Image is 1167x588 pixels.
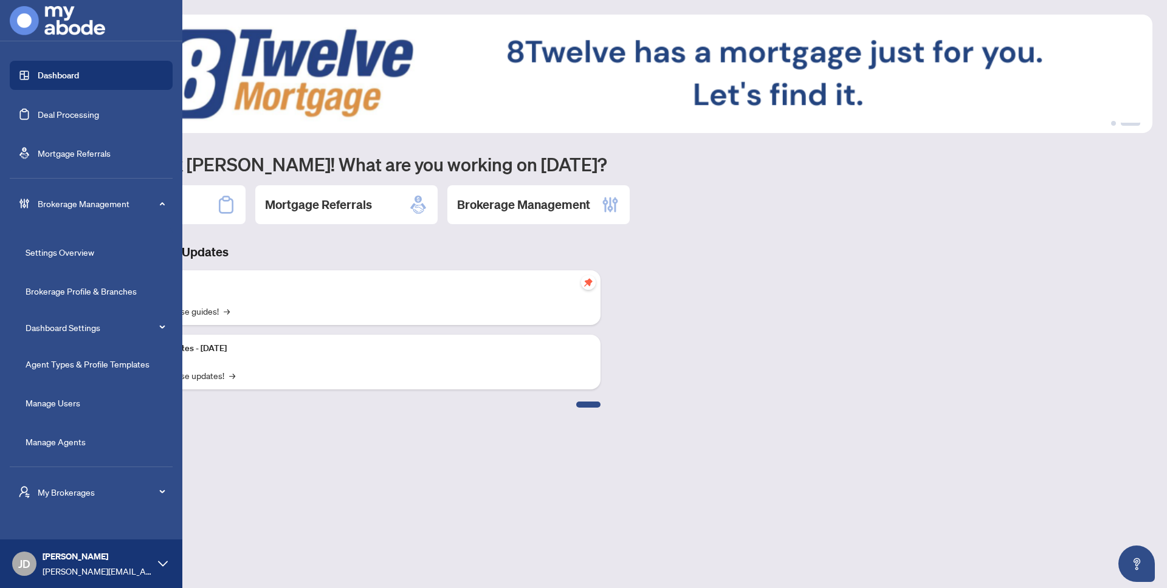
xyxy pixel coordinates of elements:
[63,152,1152,176] h1: Welcome back [PERSON_NAME]! What are you working on [DATE]?
[18,555,30,572] span: JD
[38,109,99,120] a: Deal Processing
[38,148,111,159] a: Mortgage Referrals
[26,247,94,258] a: Settings Overview
[43,564,152,578] span: [PERSON_NAME][EMAIL_ADDRESS][PERSON_NAME][DOMAIN_NAME]
[18,486,30,498] span: user-switch
[1121,121,1140,126] button: 2
[38,70,79,81] a: Dashboard
[26,397,80,408] a: Manage Users
[229,369,235,382] span: →
[581,275,596,290] span: pushpin
[38,197,164,210] span: Brokerage Management
[38,485,164,499] span: My Brokerages
[26,436,86,447] a: Manage Agents
[63,244,601,261] h3: Brokerage & Industry Updates
[1118,545,1155,582] button: Open asap
[63,15,1152,133] img: Slide 1
[26,285,137,296] a: Brokerage Profile & Branches
[1111,121,1116,126] button: 1
[128,342,591,355] p: Platform Updates - [DATE]
[128,278,591,291] p: Self-Help
[10,6,105,35] img: logo
[43,550,152,563] span: [PERSON_NAME]
[265,196,372,213] h2: Mortgage Referrals
[457,196,590,213] h2: Brokerage Management
[26,322,100,333] a: Dashboard Settings
[224,304,230,318] span: →
[26,358,150,369] a: Agent Types & Profile Templates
